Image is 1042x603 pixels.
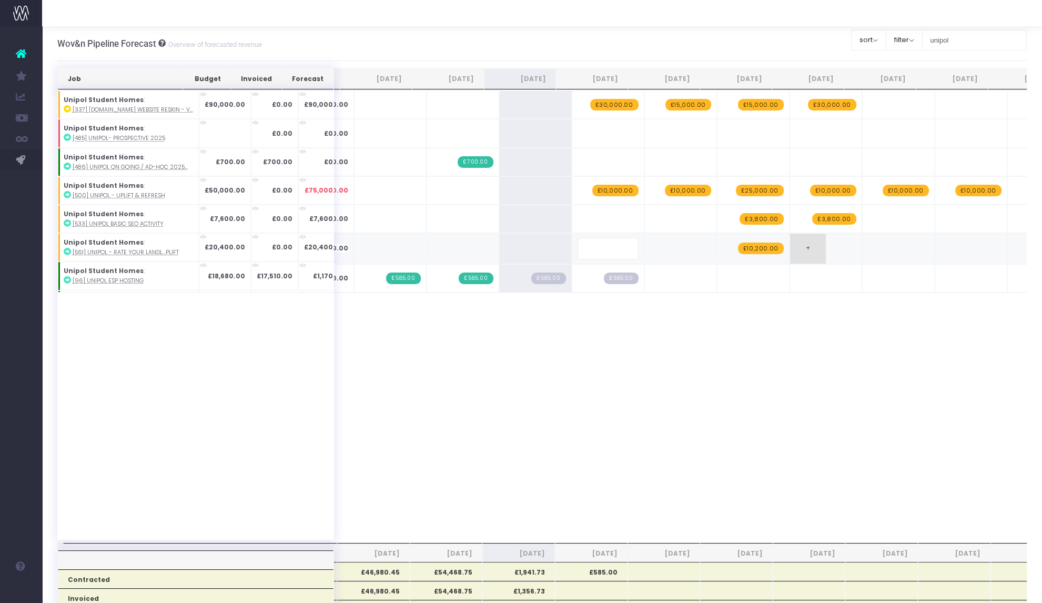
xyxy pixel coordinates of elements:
[272,214,292,223] strong: £0.00
[851,29,886,51] button: sort
[783,549,835,558] span: [DATE]
[592,185,639,196] span: wayahead Revenue Forecast Item
[886,29,923,51] button: filter
[272,186,292,195] strong: £0.00
[64,153,144,162] strong: Unipol Student Homes
[64,124,144,133] strong: Unipol Student Homes
[740,213,783,225] span: wayahead Revenue Forecast Item
[73,192,165,199] abbr: [500] Unipol - Uplift & Refresh
[73,277,144,285] abbr: [96] Unipol ESP hosting
[638,549,690,558] span: [DATE]
[810,185,856,196] span: wayahead Revenue Forecast Item
[482,581,555,600] th: £1,356.73
[812,213,856,225] span: wayahead Revenue Forecast Item
[58,119,199,147] td: :
[337,581,410,600] th: £46,980.45
[604,273,638,284] span: Streamtime Draft Invoice: null – [96] Unipol ESP Retainer
[64,238,144,247] strong: Unipol Student Homes
[412,68,484,89] th: Sep 25: activate to sort column ascending
[58,176,199,205] td: :
[216,157,245,166] strong: £700.00
[955,185,1001,196] span: wayahead Revenue Forecast Item
[304,100,345,109] span: £90,000.00
[916,68,988,89] th: Apr 26: activate to sort column ascending
[556,68,628,89] th: Nov 25: activate to sort column ascending
[64,266,144,275] strong: Unipol Student Homes
[928,549,980,558] span: [DATE]
[257,272,292,280] strong: £17,510.00
[458,156,493,168] span: Streamtime Invoice: 776 – [486] Unipol on going / ad-hoc 2025
[324,129,345,138] span: £0.00
[58,262,199,290] td: :
[738,99,784,110] span: wayahead Revenue Forecast Item
[304,243,345,252] span: £20,400.00
[64,181,144,190] strong: Unipol Student Homes
[420,549,472,558] span: [DATE]
[263,157,292,166] strong: £700.00
[482,562,555,581] th: £1,941.73
[58,569,334,588] th: Contracted
[64,95,144,104] strong: Unipol Student Homes
[272,100,292,109] strong: £0.00
[272,243,292,252] strong: £0.00
[57,38,156,49] span: Wov&n Pipeline Forecast
[328,157,348,167] span: £0.00
[665,99,711,110] span: wayahead Revenue Forecast Item
[13,582,29,598] img: images/default_profile_image.png
[73,163,188,171] abbr: [486] Unipol on going / ad-hoc 2025
[386,273,420,284] span: Streamtime Invoice: 766 – [96] Unipol ESP Retainer
[340,68,412,89] th: Aug 25: activate to sort column ascending
[555,562,628,581] th: £585.00
[492,549,545,558] span: [DATE]
[309,214,345,224] span: £7,600.00
[628,68,700,89] th: Dec 25: activate to sort column ascending
[459,273,493,284] span: Streamtime Invoice: 783 – [96] Unipol ESP Retainer
[73,106,193,114] abbr: [337] Unipol.org website reskin - V2
[73,134,165,142] abbr: [485] Unipol- Prospective 2025
[231,68,282,89] th: Invoiced
[58,68,183,89] th: Job: activate to sort column ascending
[58,205,199,233] td: :
[73,248,179,256] abbr: [561] Unipol - Rate your Landlord Uplift
[337,562,410,581] th: £46,980.45
[347,549,400,558] span: [DATE]
[410,581,482,600] th: £54,468.75
[328,129,348,138] span: £0.00
[736,185,784,196] span: wayahead Revenue Forecast Item
[531,273,565,284] span: Streamtime Draft Invoice: null – [96] Unipol ESP Retainer
[313,272,345,281] span: £1,170.00
[883,185,929,196] span: wayahead Revenue Forecast Item
[710,549,763,558] span: [DATE]
[183,68,231,89] th: Budget
[410,562,482,581] th: £54,468.75
[324,157,345,167] span: £0.00
[922,29,1027,51] input: Search...
[665,185,711,196] span: wayahead Revenue Forecast Item
[205,243,245,252] strong: £20,400.00
[58,91,199,119] td: :
[272,129,292,138] strong: £0.00
[738,243,784,254] span: wayahead Revenue Forecast Item
[73,220,164,228] abbr: [533] Unipol basic SEO activity
[590,99,639,110] span: wayahead Revenue Forecast Item
[166,38,262,49] small: Overview of forecasted revenue
[855,549,908,558] span: [DATE]
[205,186,245,195] strong: £50,000.00
[305,186,345,195] span: £75,000.00
[58,233,199,262] td: :
[700,68,772,89] th: Jan 26: activate to sort column ascending
[210,214,245,223] strong: £7,600.00
[208,272,245,280] strong: £18,680.00
[64,209,144,218] strong: Unipol Student Homes
[844,68,916,89] th: Mar 26: activate to sort column ascending
[484,68,556,89] th: Oct 25: activate to sort column ascending
[282,68,333,89] th: Forecast
[772,68,844,89] th: Feb 26: activate to sort column ascending
[808,99,856,110] span: wayahead Revenue Forecast Item
[565,549,618,558] span: [DATE]
[790,234,826,263] span: +
[58,148,199,176] td: :
[205,100,245,109] strong: £90,000.00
